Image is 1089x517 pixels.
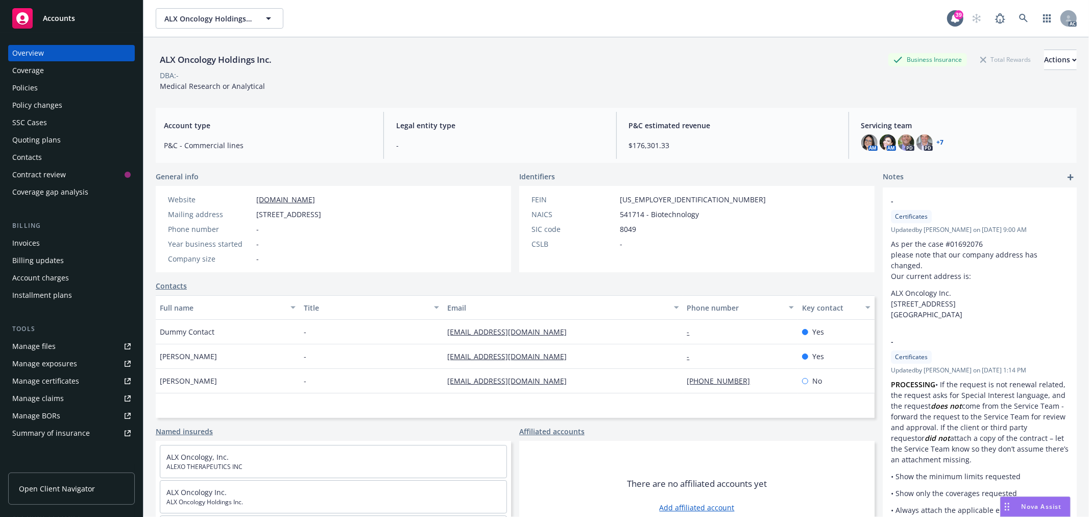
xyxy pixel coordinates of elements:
button: Nova Assist [1000,497,1071,517]
div: Coverage gap analysis [12,184,88,200]
div: Business Insurance [888,53,967,66]
p: • Show the minimum limits requested [891,471,1069,482]
button: Email [443,295,683,320]
span: ALEXO THERAPEUTICS INC [166,462,500,472]
span: ALX Oncology Holdings Inc. [166,498,500,507]
span: - [304,351,306,362]
span: - [256,239,259,249]
a: ALX Oncology, Inc. [166,452,229,462]
span: Legal entity type [396,120,603,131]
span: Medical Research or Analytical [160,81,265,91]
div: Tools [8,324,135,334]
span: - [256,224,259,234]
div: Analytics hub [8,462,135,472]
img: photo [880,134,896,151]
a: Manage BORs [8,408,135,424]
p: As per the case #01692076 please note that our company address has changed. Our current address is: [891,239,1069,281]
a: Manage claims [8,390,135,407]
div: FEIN [531,194,616,205]
span: $176,301.33 [629,140,836,151]
p: ALX Oncology Inc. [STREET_ADDRESS] [GEOGRAPHIC_DATA] [891,288,1069,320]
span: Yes [812,351,824,362]
span: - [620,239,622,249]
div: Title [304,302,428,313]
p: • Always attach the applicable endorsements [891,505,1069,515]
span: [PERSON_NAME] [160,375,217,386]
span: [PERSON_NAME] [160,351,217,362]
span: Updated by [PERSON_NAME] on [DATE] 9:00 AM [891,225,1069,234]
span: P&C estimated revenue [629,120,836,131]
a: [PHONE_NUMBER] [687,376,759,386]
em: did not [925,433,950,443]
span: - [891,196,1042,206]
a: [EMAIL_ADDRESS][DOMAIN_NAME] [447,376,575,386]
a: Contacts [8,149,135,166]
div: Website [168,194,252,205]
div: Summary of insurance [12,425,90,441]
button: Phone number [683,295,798,320]
div: Actions [1044,50,1077,69]
a: - [687,327,698,337]
div: ALX Oncology Holdings Inc. [156,53,276,66]
a: Affiliated accounts [519,426,585,437]
a: Coverage gap analysis [8,184,135,200]
div: Billing updates [12,252,64,269]
a: Add affiliated account [660,502,735,513]
a: Billing updates [8,252,135,269]
div: Mailing address [168,209,252,220]
img: photo [916,134,933,151]
div: Manage exposures [12,356,77,372]
span: Account type [164,120,371,131]
button: ALX Oncology Holdings Inc. [156,8,283,29]
div: Billing [8,221,135,231]
span: - [891,336,1042,347]
a: Named insureds [156,426,213,437]
a: Search [1013,8,1034,29]
span: P&C - Commercial lines [164,140,371,151]
strong: PROCESSING [891,380,935,389]
a: Report a Bug [990,8,1010,29]
div: Contacts [12,149,42,166]
div: Manage claims [12,390,64,407]
span: 541714 - Biotechnology [620,209,699,220]
div: Coverage [12,62,44,79]
a: Overview [8,45,135,61]
a: Coverage [8,62,135,79]
span: There are no affiliated accounts yet [627,478,767,490]
a: Account charges [8,270,135,286]
div: 39 [954,10,963,19]
span: Manage exposures [8,356,135,372]
div: NAICS [531,209,616,220]
button: Title [300,295,444,320]
a: add [1064,171,1077,183]
div: Full name [160,302,284,313]
div: Invoices [12,235,40,251]
span: Certificates [895,353,928,362]
a: Manage files [8,338,135,355]
div: Phone number [168,224,252,234]
span: 8049 [620,224,636,234]
em: does not [931,401,962,411]
a: Policies [8,80,135,96]
div: Phone number [687,302,783,313]
div: Manage BORs [12,408,60,424]
img: photo [898,134,914,151]
span: Yes [812,326,824,337]
span: Dummy Contact [160,326,214,337]
a: Accounts [8,4,135,33]
div: Contract review [12,167,66,183]
div: Overview [12,45,44,61]
span: ALX Oncology Holdings Inc. [164,13,253,24]
div: Email [447,302,667,313]
a: Summary of insurance [8,425,135,441]
div: SIC code [531,224,616,234]
div: Total Rewards [975,53,1036,66]
a: Quoting plans [8,132,135,148]
div: CSLB [531,239,616,249]
a: - [687,351,698,361]
a: [EMAIL_ADDRESS][DOMAIN_NAME] [447,327,575,337]
span: Nova Assist [1022,502,1062,511]
button: Full name [156,295,300,320]
a: ALX Oncology Inc. [166,487,227,497]
a: Contacts [156,280,187,291]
